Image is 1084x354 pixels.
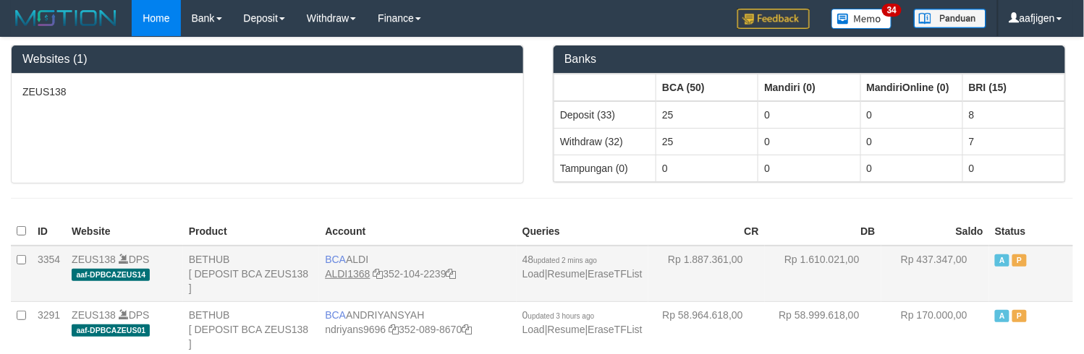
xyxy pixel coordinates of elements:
a: Copy 3520898670 to clipboard [462,324,472,335]
span: 34 [882,4,902,17]
td: 25 [656,128,758,155]
span: BCA [325,309,346,321]
a: ZEUS138 [72,254,116,265]
td: Withdraw (32) [554,128,656,155]
span: updated 2 mins ago [533,256,597,264]
th: CR [648,217,765,246]
a: Copy ndriyans9696 to clipboard [389,324,399,335]
img: panduan.png [914,9,986,28]
span: | | [522,254,643,280]
th: Group: activate to sort column ascending [758,74,860,101]
img: Feedback.jpg [737,9,810,29]
th: Website [66,217,183,246]
td: 0 [758,155,860,181]
th: Saldo [881,217,989,246]
span: 48 [522,254,597,265]
td: 0 [758,101,860,129]
td: Rp 1.610.021,00 [765,246,881,302]
a: Copy ALDI1368 to clipboard [373,268,384,280]
a: EraseTFList [588,268,642,280]
td: 3354 [32,246,66,302]
span: Paused [1012,254,1027,267]
th: Group: activate to sort column ascending [860,74,962,101]
a: ALDI1368 [325,268,370,280]
span: updated 3 hours ago [528,312,595,320]
h3: Banks [564,53,1054,66]
th: Account [319,217,517,246]
img: MOTION_logo.png [11,7,121,29]
td: 7 [962,128,1064,155]
td: Rp 437.347,00 [881,246,989,302]
span: BCA [325,254,346,265]
span: Paused [1012,310,1027,322]
a: Resume [548,324,585,335]
a: Load [522,268,545,280]
td: 0 [758,128,860,155]
td: 25 [656,101,758,129]
a: Copy 3521042239 to clipboard [446,268,457,280]
span: | | [522,309,643,335]
img: Button%20Memo.svg [831,9,892,29]
h3: Websites (1) [22,53,512,66]
a: EraseTFList [588,324,642,335]
span: aaf-DPBCAZEUS01 [72,324,150,337]
td: ALDI 352-104-2239 [319,246,517,302]
a: Load [522,324,545,335]
th: Group: activate to sort column ascending [962,74,1064,101]
td: 0 [860,101,962,129]
a: Resume [548,268,585,280]
th: Product [183,217,320,246]
a: ndriyans9696 [325,324,386,335]
th: Status [989,217,1073,246]
td: DPS [66,246,183,302]
span: Active [995,310,1009,322]
td: 0 [860,155,962,181]
span: aaf-DPBCAZEUS14 [72,269,150,281]
td: Rp 1.887.361,00 [648,246,765,302]
a: ZEUS138 [72,309,116,321]
td: 0 [656,155,758,181]
td: 8 [962,101,1064,129]
span: 0 [522,309,595,321]
th: Queries [517,217,648,246]
th: Group: activate to sort column ascending [554,74,656,101]
span: Active [995,254,1009,267]
td: 0 [962,155,1064,181]
td: Tampungan (0) [554,155,656,181]
td: BETHUB [ DEPOSIT BCA ZEUS138 ] [183,246,320,302]
p: ZEUS138 [22,85,512,99]
td: 0 [860,128,962,155]
th: Group: activate to sort column ascending [656,74,758,101]
th: DB [765,217,881,246]
th: ID [32,217,66,246]
td: Deposit (33) [554,101,656,129]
